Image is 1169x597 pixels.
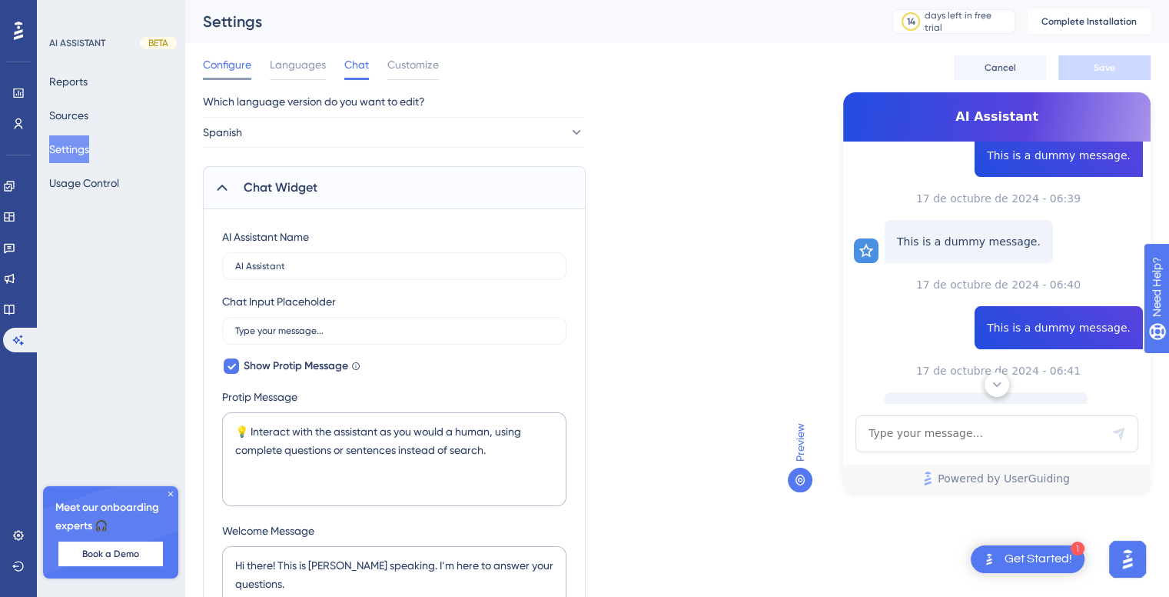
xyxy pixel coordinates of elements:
div: 1 [1071,542,1084,555]
button: Save [1058,55,1151,80]
span: 17 de octubre de 2024 - 06:39 [916,189,1081,208]
button: Cancel [954,55,1046,80]
span: Customize [387,55,439,74]
div: Send Message [1111,426,1126,442]
button: Spanish [203,117,584,148]
div: Chat Input Placeholder [222,292,336,311]
button: Usage Control [49,169,119,197]
span: Meet our onboarding experts 🎧 [55,499,166,535]
span: Chat Widget [244,178,317,197]
span: Spanish [203,123,242,142]
div: Open Get Started! checklist, remaining modules: 1 [971,545,1084,573]
span: Show Protip Message [244,357,348,375]
span: Configure [203,55,251,74]
button: 17 de octubre de 2024 - 06:39 [910,183,1087,214]
button: Reports [49,68,88,95]
span: Need Help? [36,4,96,22]
button: Settings [49,135,89,163]
div: AI Assistant Name [222,228,309,246]
span: Which language version do you want to edit? [203,92,425,111]
div: BETA [140,37,177,49]
span: Chat [344,55,369,74]
label: Protip Message [222,388,566,406]
div: 14 [907,15,915,28]
input: AI Assistant [235,261,553,272]
span: This is a dummy message. [987,146,1131,165]
iframe: UserGuiding AI Assistant Launcher [1104,536,1151,582]
input: Type your message... [235,325,553,336]
span: Cancel [985,62,1016,74]
span: 17 de octubre de 2024 - 06:40 [916,275,1081,294]
span: Book a Demo [82,548,139,560]
button: Sources [49,102,88,129]
div: Settings [203,11,854,32]
div: AI ASSISTANT [49,37,105,49]
textarea: 💡 Interact with the assistant as you would a human, using complete questions or sentences instead... [222,412,566,506]
button: Book a Demo [58,542,163,566]
span: Complete Installation [1041,15,1137,28]
button: 17 de octubre de 2024 - 06:40 [910,269,1087,300]
textarea: AI Assistant Text Input [855,415,1138,452]
span: Powered by UserGuiding [938,469,1070,488]
img: launcher-image-alternative-text [980,550,998,569]
label: Welcome Message [222,522,566,540]
span: Preview [791,423,809,462]
button: Complete Installation [1028,9,1151,34]
span: Languages [270,55,326,74]
button: 17 de octubre de 2024 - 06:41 [910,355,1087,386]
div: Get Started! [1005,551,1072,568]
span: 17 de octubre de 2024 - 06:41 [916,362,1081,380]
p: This is a dummy message. [897,232,1041,251]
span: This is a dummy message. [987,319,1131,337]
span: AI Assistant [880,108,1114,126]
span: Save [1094,62,1115,74]
div: days left in free trial [925,9,1010,34]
